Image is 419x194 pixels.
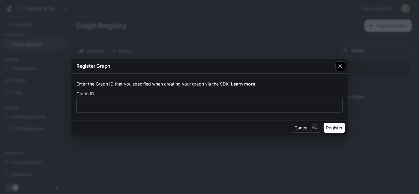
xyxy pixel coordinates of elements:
p: Register Graph [76,62,110,70]
p: Graph ID [76,92,94,96]
a: Learn more [231,81,255,86]
button: CancelEsc [292,123,321,133]
p: Enter the Graph ID that you specified when creating your graph via the SDK. [76,81,343,87]
button: Register [324,123,345,133]
p: Esc [311,124,318,131]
